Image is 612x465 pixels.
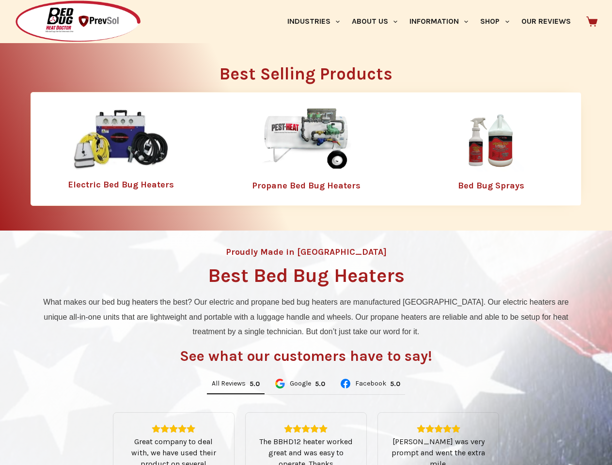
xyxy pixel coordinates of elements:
[68,179,174,190] a: Electric Bed Bug Heaters
[257,424,355,433] div: Rating: 5.0 out of 5
[180,349,432,363] h3: See what our customers have to say!
[8,4,37,33] button: Open LiveChat chat widget
[390,424,487,433] div: Rating: 5.0 out of 5
[315,380,325,388] div: Rating: 5.0 out of 5
[458,180,524,191] a: Bed Bug Sprays
[35,295,577,339] p: What makes our bed bug heaters the best? Our electric and propane bed bug heaters are manufacture...
[290,380,311,387] span: Google
[315,380,325,388] div: 5.0
[31,65,581,82] h2: Best Selling Products
[390,380,400,388] div: 5.0
[390,380,400,388] div: Rating: 5.0 out of 5
[212,380,246,387] span: All Reviews
[250,380,260,388] div: Rating: 5.0 out of 5
[208,266,405,285] h1: Best Bed Bug Heaters
[226,248,387,256] h4: Proudly Made in [GEOGRAPHIC_DATA]
[252,180,361,191] a: Propane Bed Bug Heaters
[250,380,260,388] div: 5.0
[355,380,386,387] span: Facebook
